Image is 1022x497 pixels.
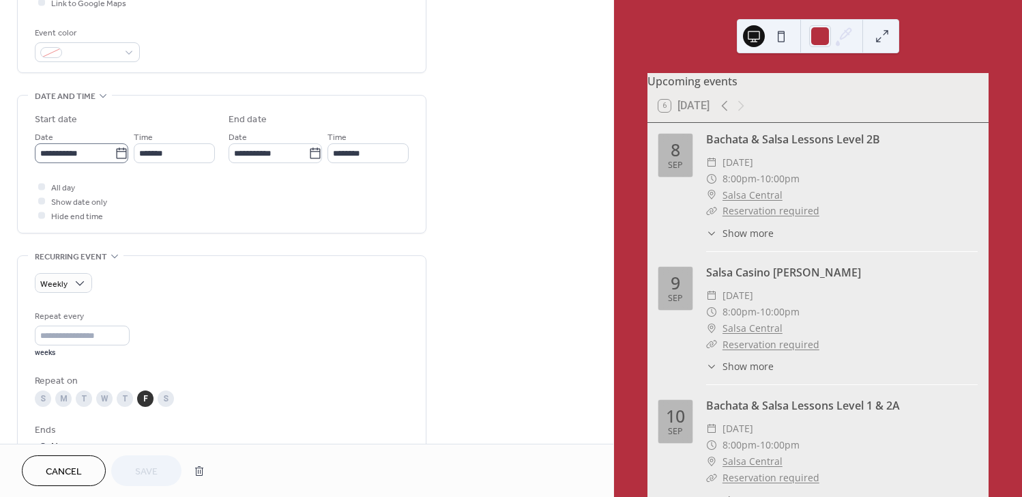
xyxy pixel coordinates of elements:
[706,453,717,470] div: ​
[722,287,753,304] span: [DATE]
[668,427,683,436] div: Sep
[706,203,717,219] div: ​
[722,453,783,470] a: Salsa Central
[706,320,717,337] div: ​
[35,26,137,40] div: Event color
[666,408,685,425] div: 10
[706,421,717,437] div: ​
[706,287,717,304] div: ​
[671,141,680,158] div: 8
[722,304,757,320] span: 8:00pm
[137,390,154,407] div: F
[757,171,760,187] span: -
[706,132,880,147] a: Bachata & Salsa Lessons Level 2B
[51,195,107,210] span: Show date only
[706,265,861,280] a: Salsa Casino [PERSON_NAME]
[158,390,174,407] div: S
[760,304,800,320] span: 10:00pm
[706,304,717,320] div: ​
[722,320,783,337] a: Salsa Central
[51,210,103,224] span: Hide end time
[722,154,753,171] span: [DATE]
[35,390,51,407] div: S
[35,309,127,324] div: Repeat every
[706,226,717,240] div: ​
[706,359,717,373] div: ​
[22,455,106,486] button: Cancel
[760,437,800,453] span: 10:00pm
[722,338,819,351] a: Reservation required
[134,130,153,145] span: Time
[46,465,82,479] span: Cancel
[117,390,133,407] div: T
[51,181,75,195] span: All day
[722,471,819,484] a: Reservation required
[647,73,989,89] div: Upcoming events
[40,276,68,292] span: Weekly
[706,470,717,486] div: ​
[668,294,683,303] div: Sep
[35,113,77,127] div: Start date
[35,374,406,388] div: Repeat on
[706,359,774,373] button: ​Show more
[722,204,819,217] a: Reservation required
[76,390,92,407] div: T
[706,226,774,240] button: ​Show more
[229,113,267,127] div: End date
[671,274,680,292] div: 9
[327,130,347,145] span: Time
[229,130,247,145] span: Date
[35,348,130,358] div: weeks
[706,337,717,353] div: ​
[706,171,717,187] div: ​
[722,171,757,187] span: 8:00pm
[96,390,113,407] div: W
[35,423,406,438] div: Ends
[722,359,774,373] span: Show more
[35,130,53,145] span: Date
[722,421,753,437] span: [DATE]
[722,226,774,240] span: Show more
[706,437,717,453] div: ​
[706,398,900,413] a: Bachata & Salsa Lessons Level 1 & 2A
[35,89,96,104] span: Date and time
[722,187,783,203] a: Salsa Central
[706,187,717,203] div: ​
[668,161,683,170] div: Sep
[51,440,78,454] div: Never
[35,250,107,264] span: Recurring event
[757,437,760,453] span: -
[55,390,72,407] div: M
[706,154,717,171] div: ​
[757,304,760,320] span: -
[722,437,757,453] span: 8:00pm
[760,171,800,187] span: 10:00pm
